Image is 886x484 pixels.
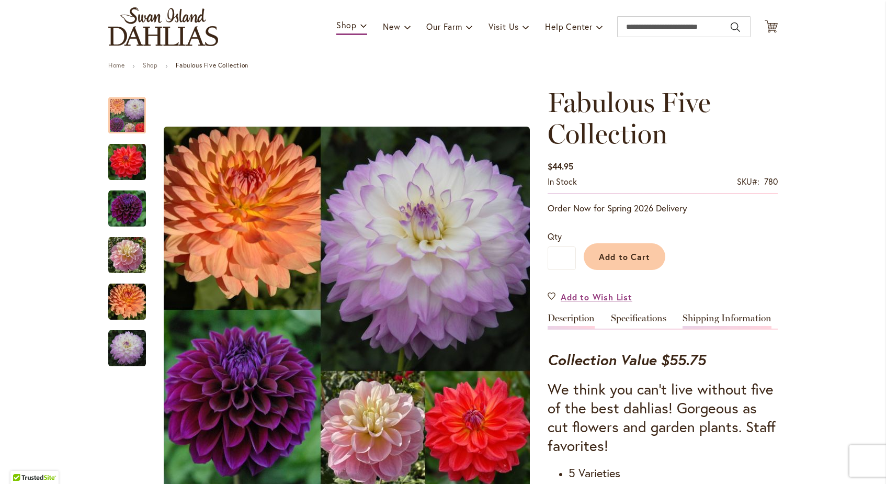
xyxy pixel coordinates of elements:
[8,447,37,476] iframe: Launch Accessibility Center
[108,273,156,320] div: GABRIELLE MARIE
[108,7,218,46] a: store logo
[108,190,146,228] img: DIVA
[561,291,632,303] span: Add to Wish List
[584,243,665,270] button: Add to Cart
[108,143,146,181] img: COOPER BLAINE
[108,180,156,227] div: DIVA
[108,227,156,273] div: GABBIE'S WISH
[426,21,462,32] span: Our Farm
[548,202,778,215] p: Order Now for Spring 2026 Delivery
[108,87,156,133] div: Fabulous Five Collection
[108,133,156,180] div: COOPER BLAINE
[548,231,562,242] span: Qty
[548,313,595,329] a: Description
[108,61,124,69] a: Home
[545,21,593,32] span: Help Center
[108,330,146,367] img: MIKAYLA MIRANDA
[108,283,146,321] img: GABRIELLE MARIE
[143,61,157,69] a: Shop
[764,176,778,188] div: 780
[548,176,577,188] div: Availability
[548,380,778,455] h3: We think you can't live without five of the best dahlias! Gorgeous as cut flowers and garden plan...
[108,237,146,274] img: GABBIE'S WISH
[737,176,759,187] strong: SKU
[683,313,771,329] a: Shipping Information
[108,320,146,366] div: MIKAYLA MIRANDA
[569,466,778,480] h4: 5 Varieties
[599,251,651,262] span: Add to Cart
[548,176,577,187] span: In stock
[176,61,248,69] strong: Fabulous Five Collection
[611,313,666,329] a: Specifications
[548,350,706,369] strong: Collection Value $55.75
[489,21,519,32] span: Visit Us
[336,19,357,30] span: Shop
[548,161,573,172] span: $44.95
[548,291,632,303] a: Add to Wish List
[383,21,400,32] span: New
[548,86,711,150] span: Fabulous Five Collection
